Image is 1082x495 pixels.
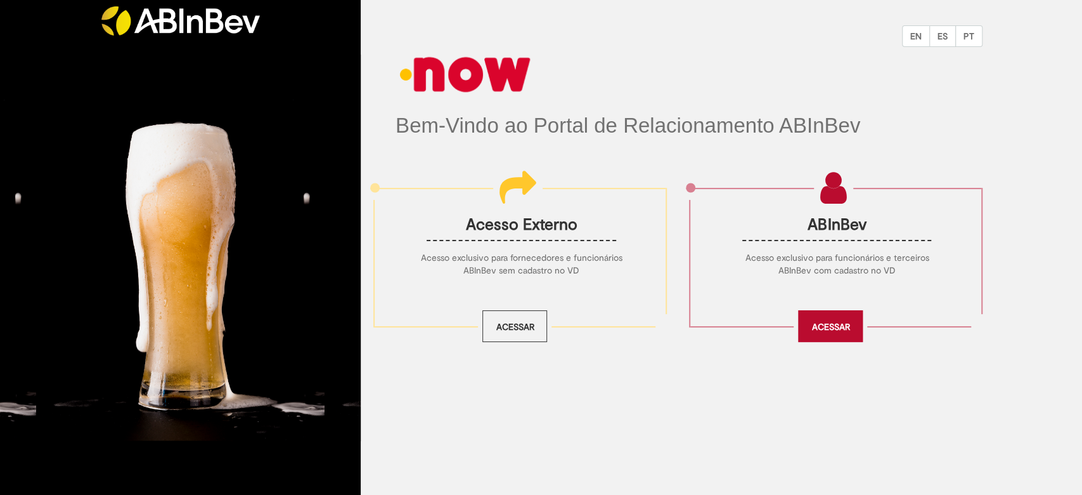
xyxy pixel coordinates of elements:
a: Acessar [798,310,863,342]
p: Acesso exclusivo para fornecedores e funcionários ABInBev sem cadastro no VD [416,251,626,277]
button: ES [929,25,956,47]
button: EN [902,25,930,47]
img: logo_now_small.png [396,47,535,102]
button: PT [955,25,982,47]
img: ABInbev-white.png [101,6,260,36]
a: Acessar [482,310,547,342]
p: Acesso exclusivo para funcionários e terceiros ABInBev com cadastro no VD [732,251,941,277]
h1: Bem-Vindo ao Portal de Relacionamento ABInBev [396,114,982,137]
